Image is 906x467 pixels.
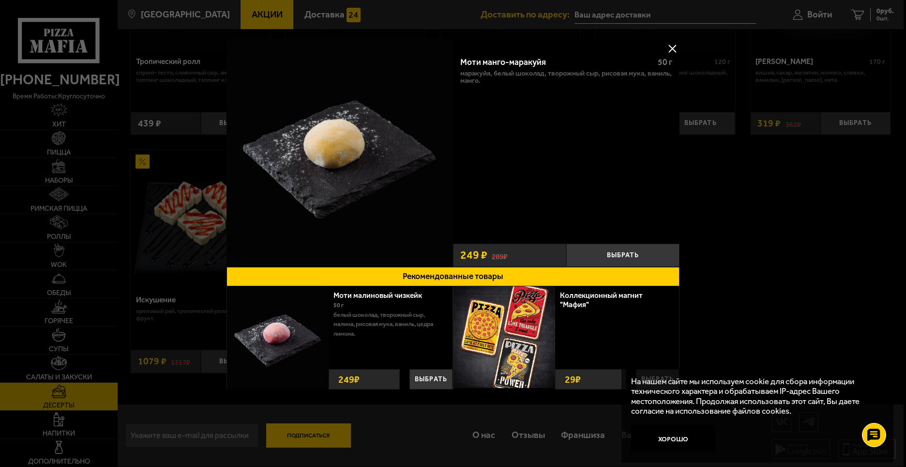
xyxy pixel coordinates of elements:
[631,425,716,453] button: Хорошо
[226,39,453,267] a: Моти манго-маракуйя
[226,267,679,286] button: Рекомендованные товары
[560,291,643,309] a: Коллекционный магнит "Мафия"
[409,369,453,389] button: Выбрать
[333,291,432,300] a: Моти малиновый чизкейк
[566,244,679,267] button: Выбрать
[460,249,487,261] span: 249 ₽
[336,370,362,389] strong: 249 ₽
[658,57,672,67] span: 50 г
[333,302,344,309] span: 50 г
[631,376,878,416] p: На нашем сайте мы используем cookie для сбора информации технического характера и обрабатываем IP...
[460,57,650,67] div: Моти манго-маракуйя
[492,250,507,260] s: 289 ₽
[333,310,445,339] p: белый шоколад, творожный сыр, малина, рисовая мука, ваниль, цедра лимона.
[562,370,583,389] strong: 29 ₽
[226,39,453,265] img: Моти манго-маракуйя
[460,70,673,85] p: маракуйя, белый шоколад, творожный сыр, рисовая мука, ваниль, манго.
